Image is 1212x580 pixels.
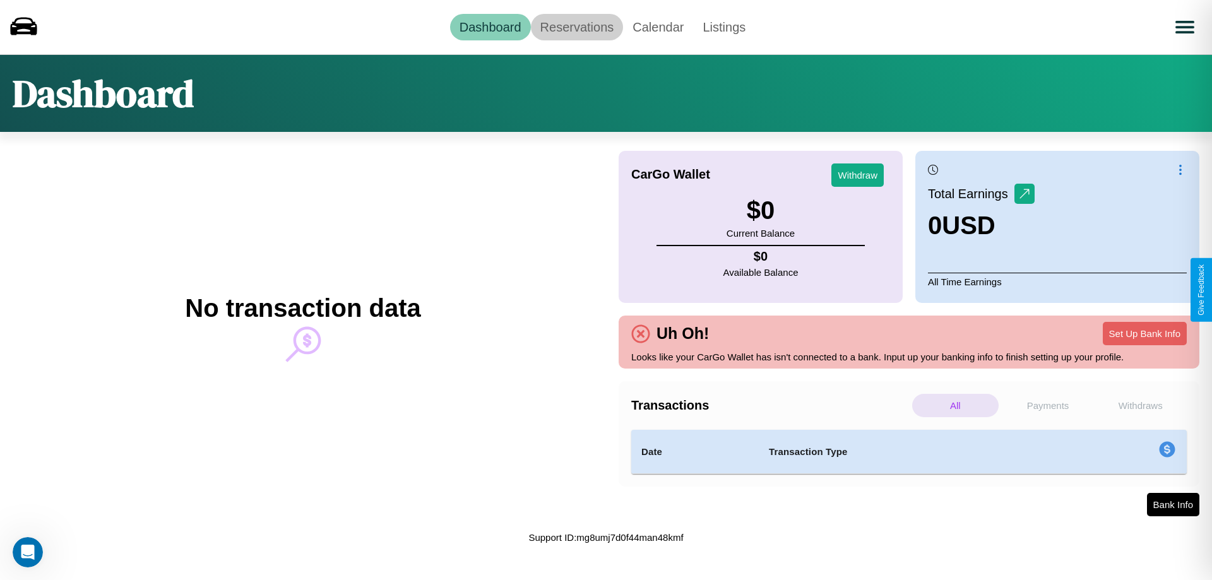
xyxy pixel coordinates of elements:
h3: $ 0 [727,196,795,225]
button: Set Up Bank Info [1103,322,1187,345]
h4: Transactions [631,398,909,413]
h4: $ 0 [723,249,799,264]
h2: No transaction data [185,294,420,323]
div: Give Feedback [1197,264,1206,316]
a: Calendar [623,14,693,40]
p: Current Balance [727,225,795,242]
h4: Transaction Type [769,444,1055,459]
a: Listings [693,14,755,40]
p: Looks like your CarGo Wallet has isn't connected to a bank. Input up your banking info to finish ... [631,348,1187,365]
iframe: Intercom live chat [13,537,43,567]
h4: Date [641,444,749,459]
h3: 0 USD [928,211,1035,240]
button: Bank Info [1147,493,1199,516]
p: Payments [1005,394,1091,417]
button: Open menu [1167,9,1203,45]
h4: CarGo Wallet [631,167,710,182]
button: Withdraw [831,163,884,187]
h4: Uh Oh! [650,324,715,343]
p: All [912,394,999,417]
a: Reservations [531,14,624,40]
p: Total Earnings [928,182,1014,205]
p: Withdraws [1097,394,1184,417]
p: All Time Earnings [928,273,1187,290]
h1: Dashboard [13,68,194,119]
table: simple table [631,430,1187,474]
a: Dashboard [450,14,531,40]
p: Support ID: mg8umj7d0f44man48kmf [528,529,683,546]
p: Available Balance [723,264,799,281]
